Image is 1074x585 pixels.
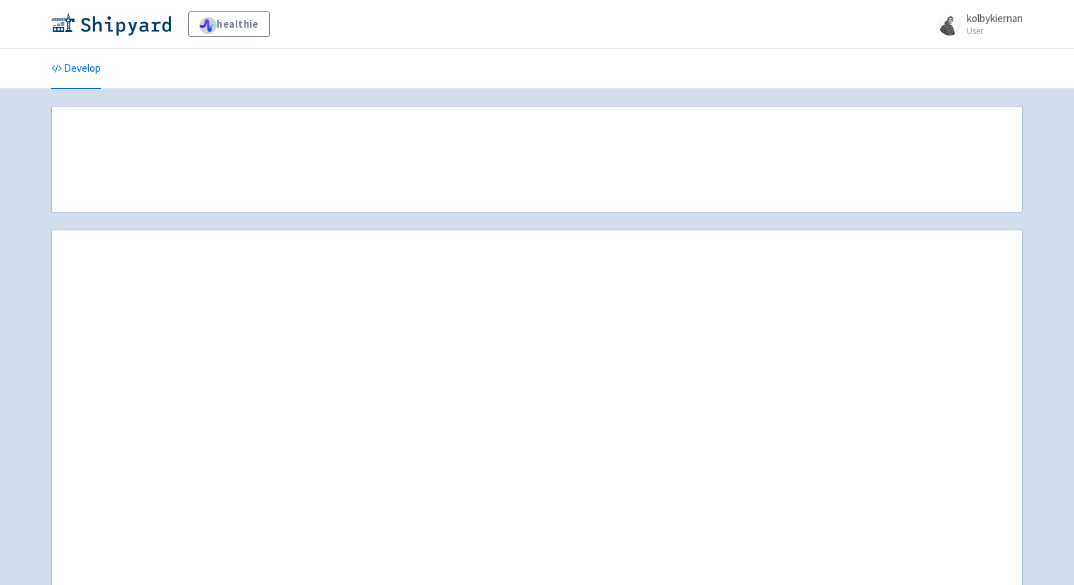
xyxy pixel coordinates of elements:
a: Develop [51,49,101,89]
a: kolbykiernan User [930,13,1023,36]
span: kolbykiernan [967,11,1023,25]
small: User [967,26,1023,36]
img: Shipyard logo [51,13,171,36]
a: healthie [188,11,270,37]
